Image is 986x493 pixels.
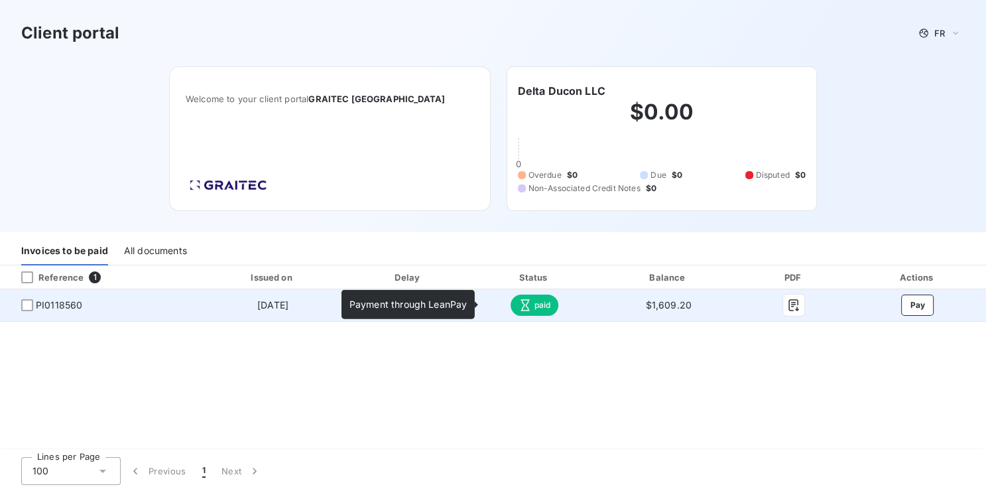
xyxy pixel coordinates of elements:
h2: $0.00 [518,99,806,139]
span: paid [511,295,559,316]
span: Non-Associated Credit Notes [528,182,641,194]
div: Balance [601,271,736,284]
span: $0 [646,182,656,194]
span: [DATE] [257,299,288,311]
span: 1 [202,464,206,478]
h3: Client portal [21,21,119,45]
button: Previous [121,457,194,485]
img: Company logo [186,176,271,194]
div: Issued on [202,271,344,284]
button: 1 [194,457,214,485]
div: All documents [124,238,187,265]
div: PDF [741,271,847,284]
div: Delay [349,271,467,284]
span: 1 [89,271,101,283]
button: Next [214,457,269,485]
div: Reference [11,271,84,283]
h6: Delta Ducon LLC [518,83,605,99]
button: Pay [901,295,934,316]
span: PI0118560 [36,299,82,312]
div: Actions [852,271,983,284]
span: $0 [567,169,578,181]
span: 100 [32,464,48,478]
span: $0 [795,169,806,181]
span: Welcome to your client portal [186,94,474,104]
span: Payment through LeanPay [349,299,467,310]
span: GRAITEC [GEOGRAPHIC_DATA] [308,94,445,104]
span: Overdue [528,169,562,181]
div: Invoices to be paid [21,238,108,265]
span: 0 [515,159,521,169]
span: $0 [672,169,682,181]
span: Due [650,169,666,181]
span: FR [934,28,945,38]
span: Disputed [756,169,790,181]
div: Status [473,271,596,284]
span: $1,609.20 [646,299,692,311]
